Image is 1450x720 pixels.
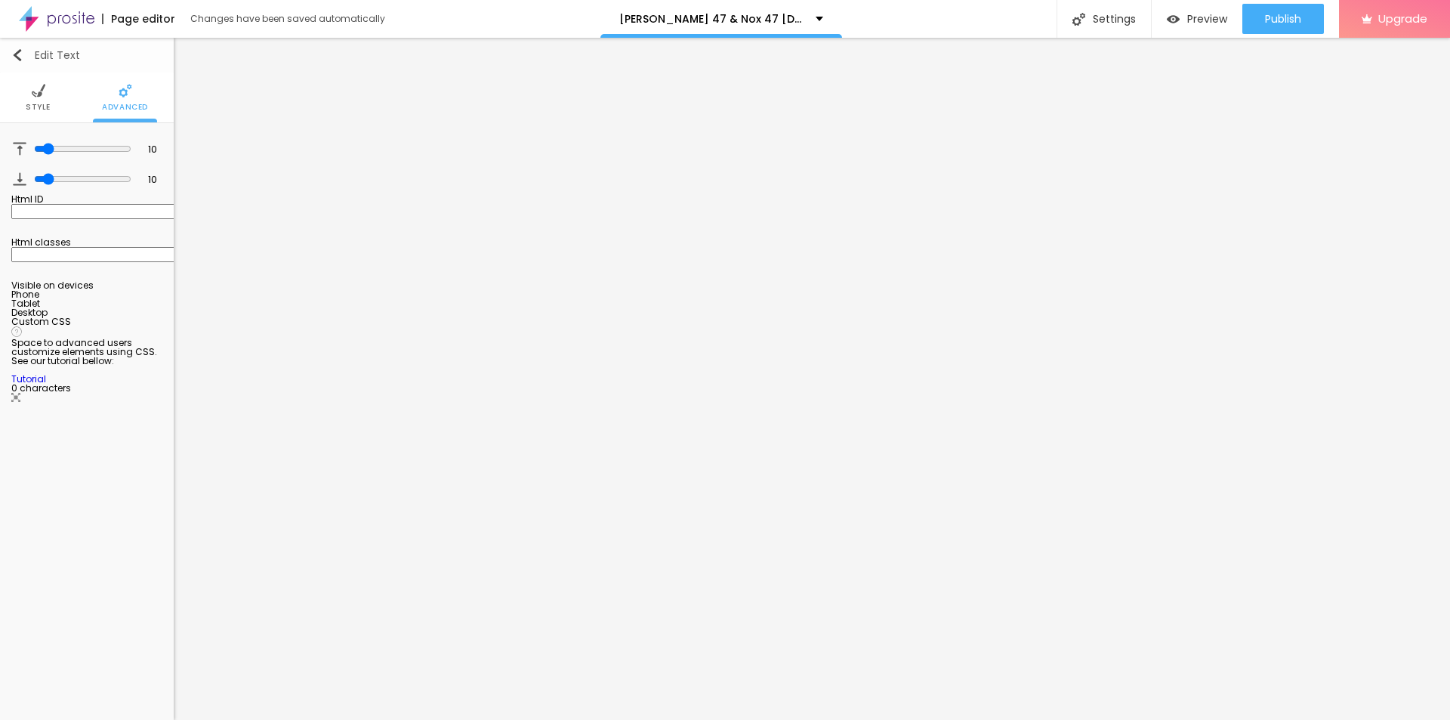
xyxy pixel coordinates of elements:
[11,317,162,326] div: Custom CSS
[102,14,175,24] div: Page editor
[1187,13,1227,25] span: Preview
[174,38,1450,720] iframe: Editor
[1242,4,1324,34] button: Publish
[11,195,162,204] div: Html ID
[11,393,20,402] img: Icone
[13,142,26,156] img: Icone
[11,338,162,384] div: Space to advanced users customize elements using CSS. See our tutorial bellow:
[1152,4,1242,34] button: Preview
[619,14,804,24] p: [PERSON_NAME] 47 & Nox 47 [DEMOGRAPHIC_DATA][MEDICAL_DATA]
[11,326,22,337] img: Icone
[11,306,48,319] span: Desktop
[1167,13,1180,26] img: view-1.svg
[11,49,23,61] img: Icone
[102,104,148,111] span: Advanced
[11,384,162,403] div: 0 characters
[1378,12,1427,25] span: Upgrade
[11,297,40,310] span: Tablet
[26,104,51,111] span: Style
[13,172,26,186] img: Icone
[1072,13,1085,26] img: Icone
[11,281,162,290] div: Visible on devices
[119,84,132,97] img: Icone
[32,84,45,97] img: Icone
[11,288,39,301] span: Phone
[11,238,162,247] div: Html classes
[190,14,385,23] div: Changes have been saved automatically
[11,372,46,385] a: Tutorial
[11,49,80,61] div: Edit Text
[1265,13,1301,25] span: Publish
